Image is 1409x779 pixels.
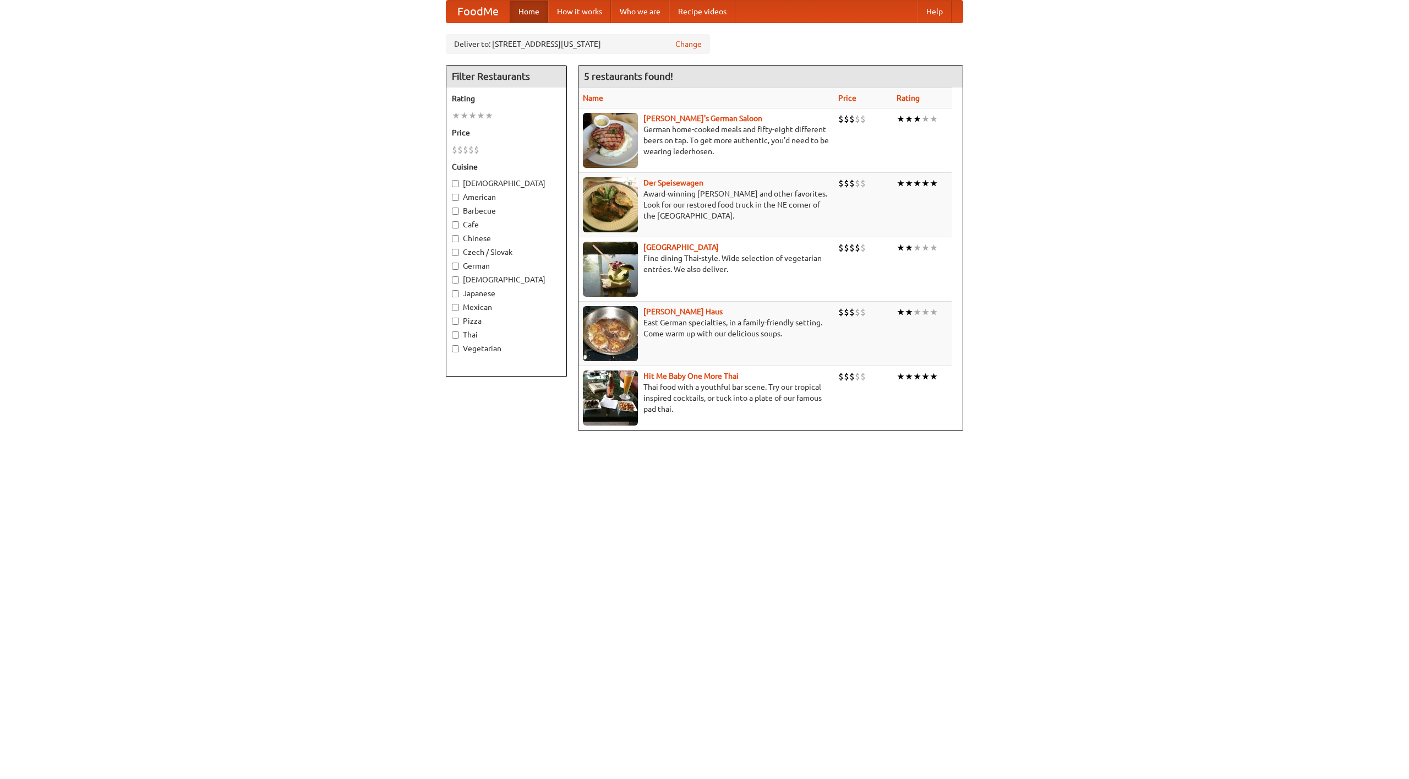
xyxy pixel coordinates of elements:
input: Czech / Slovak [452,249,459,256]
img: kohlhaus.jpg [583,306,638,361]
input: Pizza [452,318,459,325]
a: Hit Me Baby One More Thai [643,372,739,380]
li: $ [860,371,866,383]
div: Deliver to: [STREET_ADDRESS][US_STATE] [446,34,710,54]
a: [PERSON_NAME] Haus [643,307,723,316]
h5: Price [452,127,561,138]
p: Fine dining Thai-style. Wide selection of vegetarian entrées. We also deliver. [583,253,829,275]
li: ★ [930,177,938,189]
li: ★ [897,177,905,189]
input: Vegetarian [452,345,459,352]
a: Price [838,94,856,102]
h5: Rating [452,93,561,104]
p: German home-cooked meals and fifty-eight different beers on tap. To get more authentic, you'd nee... [583,124,829,157]
label: Czech / Slovak [452,247,561,258]
label: Barbecue [452,205,561,216]
li: ★ [485,110,493,122]
li: ★ [930,371,938,383]
h4: Filter Restaurants [446,66,566,88]
a: Recipe videos [669,1,735,23]
label: Chinese [452,233,561,244]
li: ★ [930,242,938,254]
a: Rating [897,94,920,102]
li: ★ [452,110,460,122]
li: $ [849,371,855,383]
input: German [452,263,459,270]
li: $ [860,177,866,189]
li: $ [844,306,849,318]
label: [DEMOGRAPHIC_DATA] [452,274,561,285]
li: ★ [913,306,921,318]
label: Vegetarian [452,343,561,354]
li: $ [860,306,866,318]
label: Japanese [452,288,561,299]
li: $ [855,371,860,383]
img: speisewagen.jpg [583,177,638,232]
input: Mexican [452,304,459,311]
input: [DEMOGRAPHIC_DATA] [452,180,459,187]
li: ★ [905,242,913,254]
li: $ [849,242,855,254]
li: ★ [913,371,921,383]
a: Der Speisewagen [643,178,703,187]
li: ★ [897,306,905,318]
li: ★ [905,177,913,189]
li: $ [844,113,849,125]
li: ★ [897,113,905,125]
li: $ [849,113,855,125]
a: Who we are [611,1,669,23]
img: babythai.jpg [583,371,638,426]
input: [DEMOGRAPHIC_DATA] [452,276,459,284]
input: Cafe [452,221,459,228]
li: $ [463,144,468,156]
a: [PERSON_NAME]'s German Saloon [643,114,762,123]
li: $ [838,113,844,125]
label: German [452,260,561,271]
li: ★ [930,113,938,125]
li: $ [468,144,474,156]
label: Cafe [452,219,561,230]
li: ★ [921,113,930,125]
img: esthers.jpg [583,113,638,168]
p: Award-winning [PERSON_NAME] and other favorites. Look for our restored food truck in the NE corne... [583,188,829,221]
input: Barbecue [452,208,459,215]
input: Thai [452,331,459,339]
label: Thai [452,329,561,340]
input: Chinese [452,235,459,242]
h5: Cuisine [452,161,561,172]
a: [GEOGRAPHIC_DATA] [643,243,719,252]
li: $ [844,371,849,383]
li: $ [855,242,860,254]
li: ★ [477,110,485,122]
li: ★ [913,242,921,254]
li: $ [860,113,866,125]
ng-pluralize: 5 restaurants found! [584,71,673,81]
li: ★ [913,177,921,189]
a: Change [675,39,702,50]
input: American [452,194,459,201]
li: $ [844,242,849,254]
li: ★ [921,177,930,189]
li: ★ [905,306,913,318]
a: Help [918,1,952,23]
a: Home [510,1,548,23]
li: ★ [921,242,930,254]
label: Pizza [452,315,561,326]
a: FoodMe [446,1,510,23]
li: $ [838,177,844,189]
li: $ [860,242,866,254]
li: ★ [897,242,905,254]
li: $ [849,306,855,318]
li: ★ [468,110,477,122]
li: $ [855,113,860,125]
li: ★ [930,306,938,318]
li: $ [452,144,457,156]
a: How it works [548,1,611,23]
a: Name [583,94,603,102]
li: ★ [460,110,468,122]
p: East German specialties, in a family-friendly setting. Come warm up with our delicious soups. [583,317,829,339]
